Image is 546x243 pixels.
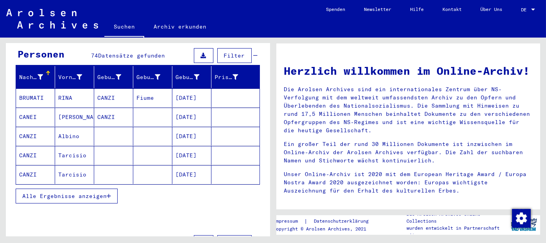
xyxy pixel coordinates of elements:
mat-cell: Tarcisio [55,146,94,165]
img: Zustimmung ändern [512,209,531,228]
mat-header-cell: Geburtsname [94,66,133,88]
div: | [273,217,378,225]
div: Nachname [19,73,43,81]
mat-cell: Fiume [133,88,172,107]
div: Geburtsdatum [175,71,211,83]
mat-cell: CANZI [94,108,133,126]
p: wurden entwickelt in Partnerschaft mit [406,225,507,239]
mat-cell: [DATE] [172,108,211,126]
div: Vorname [58,71,94,83]
div: Personen [18,47,64,61]
mat-cell: RINA [55,88,94,107]
div: Geburtsname [97,73,121,81]
img: yv_logo.png [509,215,539,234]
mat-cell: CANEI [16,108,55,126]
div: Prisoner # [215,73,238,81]
div: Prisoner # [215,71,250,83]
p: Die Arolsen Archives sind ein internationales Zentrum über NS-Verfolgung mit dem weltweit umfasse... [284,85,533,135]
span: Alle Ergebnisse anzeigen [22,193,107,200]
span: 74 [91,52,98,59]
a: Datenschutzerklärung [308,217,378,225]
img: Arolsen_neg.svg [6,9,98,29]
button: Filter [217,48,252,63]
mat-cell: [DATE] [172,146,211,165]
p: Unser Online-Archiv ist 2020 mit dem European Heritage Award / Europa Nostra Award 2020 ausgezeic... [284,170,533,195]
mat-header-cell: Geburtsdatum [172,66,211,88]
p: Die Arolsen Archives Online-Collections [406,211,507,225]
span: DE [521,7,530,13]
p: Copyright © Arolsen Archives, 2021 [273,225,378,232]
a: Archiv erkunden [144,17,216,36]
div: Geburtsdatum [175,73,199,81]
div: Geburtsname [97,71,133,83]
mat-cell: CANZI [94,88,133,107]
a: Impressum [273,217,304,225]
p: Ein großer Teil der rund 30 Millionen Dokumente ist inzwischen im Online-Archiv der Arolsen Archi... [284,140,533,165]
div: Geburt‏ [136,71,172,83]
mat-cell: CANZI [16,146,55,165]
button: Alle Ergebnisse anzeigen [16,189,118,203]
a: Suchen [104,17,144,38]
mat-header-cell: Nachname [16,66,55,88]
span: Datensätze gefunden [98,52,165,59]
mat-cell: [DATE] [172,127,211,146]
span: Filter [224,52,245,59]
mat-cell: [PERSON_NAME] [55,108,94,126]
mat-cell: [DATE] [172,88,211,107]
mat-cell: [DATE] [172,165,211,184]
mat-cell: BRUMATI [16,88,55,107]
mat-cell: Albino [55,127,94,146]
mat-header-cell: Vorname [55,66,94,88]
mat-cell: CANZI [16,165,55,184]
mat-header-cell: Prisoner # [211,66,260,88]
div: Nachname [19,71,55,83]
mat-cell: Tarcisio [55,165,94,184]
div: Geburt‏ [136,73,160,81]
mat-cell: CANZI [16,127,55,146]
div: Vorname [58,73,82,81]
h1: Herzlich willkommen im Online-Archiv! [284,63,533,79]
mat-header-cell: Geburt‏ [133,66,172,88]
